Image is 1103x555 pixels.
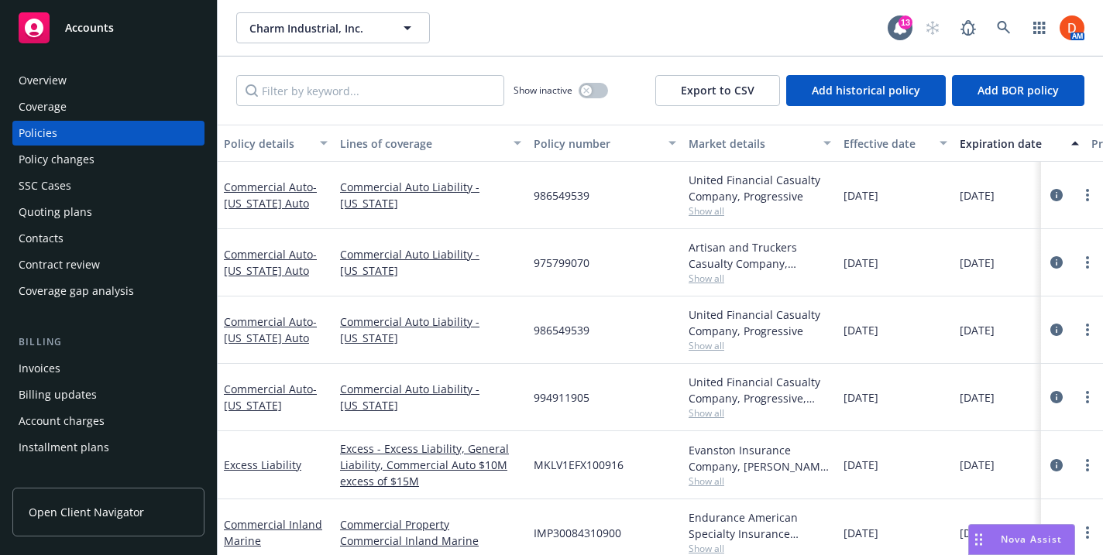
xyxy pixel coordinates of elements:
div: Billing [12,334,204,350]
span: 986549539 [534,322,589,338]
a: Contacts [12,226,204,251]
span: Export to CSV [681,83,754,98]
span: Show all [689,474,831,488]
div: Overview [19,68,67,93]
span: [DATE] [960,525,995,541]
a: Commercial Auto [224,180,317,211]
span: [DATE] [960,389,995,406]
button: Market details [682,125,837,162]
div: Installment plans [19,435,109,460]
a: Policies [12,121,204,146]
span: Show all [689,542,831,555]
a: Commercial Auto [224,314,317,345]
a: circleInformation [1047,456,1066,474]
a: Overview [12,68,204,93]
div: Policy changes [19,147,94,172]
div: SSC Cases [19,173,71,198]
a: Coverage gap analysis [12,279,204,303]
a: Start snowing [917,12,948,43]
a: Account charges [12,409,204,433]
div: Invoices [19,356,60,381]
div: Policy details [224,135,311,152]
a: circleInformation [1047,253,1066,272]
span: Show all [689,339,831,352]
a: Commercial Inland Marine [224,517,322,548]
button: Charm Industrial, Inc. [236,12,430,43]
a: Contract review [12,252,204,277]
a: circleInformation [1047,320,1066,339]
a: Switch app [1024,12,1055,43]
input: Filter by keyword... [236,75,504,106]
span: 975799070 [534,255,589,271]
a: Excess - Excess Liability, General Liability, Commercial Auto $10M excess of $15M [340,440,521,489]
a: Installment plans [12,435,204,460]
a: circleInformation [1047,523,1066,542]
div: Lines of coverage [340,135,504,152]
span: 994911905 [534,389,589,406]
button: Policy number [527,125,682,162]
span: Show all [689,272,831,285]
div: Policy number [534,135,659,152]
img: photo [1060,15,1084,40]
button: Policy details [218,125,334,162]
a: more [1078,320,1097,339]
button: Nova Assist [968,524,1075,555]
span: Show all [689,204,831,218]
div: Coverage [19,94,67,119]
span: Nova Assist [1001,533,1062,546]
div: Account charges [19,409,105,433]
div: Endurance American Specialty Insurance Company, Sompo International, Amwins [689,509,831,542]
div: Evanston Insurance Company, [PERSON_NAME] Insurance, RT Specialty Insurance Services, LLC (RSG Sp... [689,442,831,474]
div: Coverage gap analysis [19,279,134,303]
span: 986549539 [534,187,589,204]
div: Expiration date [960,135,1062,152]
div: Artisan and Truckers Casualty Company, Progressive [689,239,831,272]
div: United Financial Casualty Company, Progressive [689,307,831,339]
a: Billing updates [12,382,204,407]
button: Add historical policy [786,75,946,106]
span: IMP30084310900 [534,525,621,541]
button: Effective date [837,125,954,162]
span: [DATE] [960,457,995,473]
button: Lines of coverage [334,125,527,162]
span: [DATE] [960,322,995,338]
span: Show all [689,406,831,420]
div: 13 [899,15,912,29]
button: Expiration date [954,125,1085,162]
div: United Financial Casualty Company, Progressive, RockLake Insurance Agency [689,374,831,406]
a: Search [988,12,1019,43]
div: Quoting plans [19,200,92,224]
span: Show inactive [514,84,572,97]
div: Drag to move [969,525,988,554]
span: Add BOR policy [978,83,1059,98]
a: more [1078,456,1097,474]
a: Commercial Auto Liability - [US_STATE] [340,313,521,346]
a: Commercial Auto [224,382,317,413]
a: more [1078,253,1097,272]
a: circleInformation [1047,388,1066,406]
span: Open Client Navigator [29,504,144,520]
a: Commercial Auto Liability - [US_STATE] [340,381,521,413]
a: Coverage [12,94,204,119]
span: [DATE] [844,187,878,204]
span: Accounts [65,22,114,34]
span: [DATE] [960,255,995,271]
a: Commercial Inland Marine [340,533,521,549]
a: Accounts [12,6,204,50]
a: Commercial Auto [224,247,317,278]
a: more [1078,186,1097,204]
a: Invoices [12,356,204,381]
div: Effective date [844,135,930,152]
span: [DATE] [844,322,878,338]
span: [DATE] [960,187,995,204]
span: MKLV1EFX100916 [534,457,624,473]
div: Market details [689,135,814,152]
a: Report a Bug [953,12,984,43]
a: Excess Liability [224,457,301,472]
a: Commercial Property [340,516,521,533]
a: Commercial Auto Liability - [US_STATE] [340,246,521,279]
a: Commercial Auto Liability - [US_STATE] [340,179,521,211]
a: more [1078,523,1097,542]
a: more [1078,388,1097,406]
a: circleInformation [1047,186,1066,204]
